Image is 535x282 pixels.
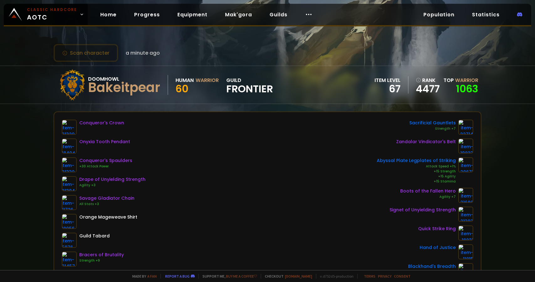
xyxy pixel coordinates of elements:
[400,194,456,199] div: Agility +7
[467,8,505,21] a: Statistics
[458,225,473,241] img: item-18821
[400,188,456,194] div: Boots of the Fallen Hero
[416,76,440,84] div: rank
[126,49,160,57] span: a minute ago
[79,233,110,239] div: Guild Tabard
[27,7,77,13] small: Classic Hardcore
[62,176,77,191] img: item-21394
[79,120,124,126] div: Conqueror's Crown
[316,274,354,279] span: v. d752d5 - production
[129,274,157,279] span: Made by
[79,214,137,220] div: Orange Mageweave Shirt
[62,138,77,154] img: item-18404
[458,120,473,135] img: item-22714
[409,120,456,126] div: Sacrificial Gauntlets
[261,274,312,279] span: Checkout
[176,82,188,96] span: 60
[62,233,77,248] img: item-5976
[198,274,257,279] span: Support me,
[377,157,456,164] div: Abyssal Plate Legplates of Striking
[458,138,473,154] img: item-19823
[420,244,456,251] div: Hand of Justice
[377,179,456,184] div: +15 Stamina
[147,274,157,279] a: a fan
[79,195,134,202] div: Savage Gladiator Chain
[79,258,124,263] div: Strength +9
[458,207,473,222] img: item-21393
[79,202,134,207] div: All Stats +3
[377,169,456,174] div: +15 Strength
[79,138,130,145] div: Onyxia Tooth Pendant
[62,195,77,210] img: item-11726
[375,76,401,84] div: item level
[62,157,77,172] img: item-21330
[285,274,312,279] a: [DOMAIN_NAME]
[458,157,473,172] img: item-20671
[79,176,145,183] div: Drape of Unyielding Strength
[394,274,411,279] a: Consent
[396,138,456,145] div: Zandalar Vindicator's Belt
[4,4,88,25] a: Classic HardcoreAOTC
[455,77,478,84] span: Warrior
[226,76,273,94] div: guild
[79,252,124,258] div: Bracers of Brutality
[129,8,165,21] a: Progress
[27,7,77,22] span: AOTC
[226,84,273,94] span: Frontier
[196,76,219,84] div: Warrior
[79,164,132,169] div: +30 Attack Power
[364,274,375,279] a: Terms
[165,274,190,279] a: Report a bug
[176,76,194,84] div: Human
[62,252,77,267] img: item-21457
[79,183,145,188] div: Agility +3
[88,83,160,92] div: Bakeitpear
[409,126,456,131] div: Strength +7
[88,75,160,83] div: Doomhowl
[265,8,292,21] a: Guilds
[95,8,122,21] a: Home
[458,188,473,203] img: item-21688
[416,84,440,94] a: 4477
[172,8,212,21] a: Equipment
[62,120,77,135] img: item-21329
[390,207,456,213] div: Signet of Unyielding Strength
[443,76,478,84] div: Top
[62,214,77,229] img: item-10056
[79,157,132,164] div: Conqueror's Spaulders
[408,263,456,270] div: Blackhand's Breadth
[456,82,478,96] a: 1063
[377,164,456,169] div: Attack Speed +1%
[418,8,459,21] a: Population
[378,274,391,279] a: Privacy
[418,225,456,232] div: Quick Strike Ring
[375,84,401,94] div: 67
[458,244,473,259] img: item-11815
[220,8,257,21] a: Mak'gora
[377,174,456,179] div: +15 Agility
[54,44,118,62] button: Scan character
[226,274,257,279] a: Buy me a coffee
